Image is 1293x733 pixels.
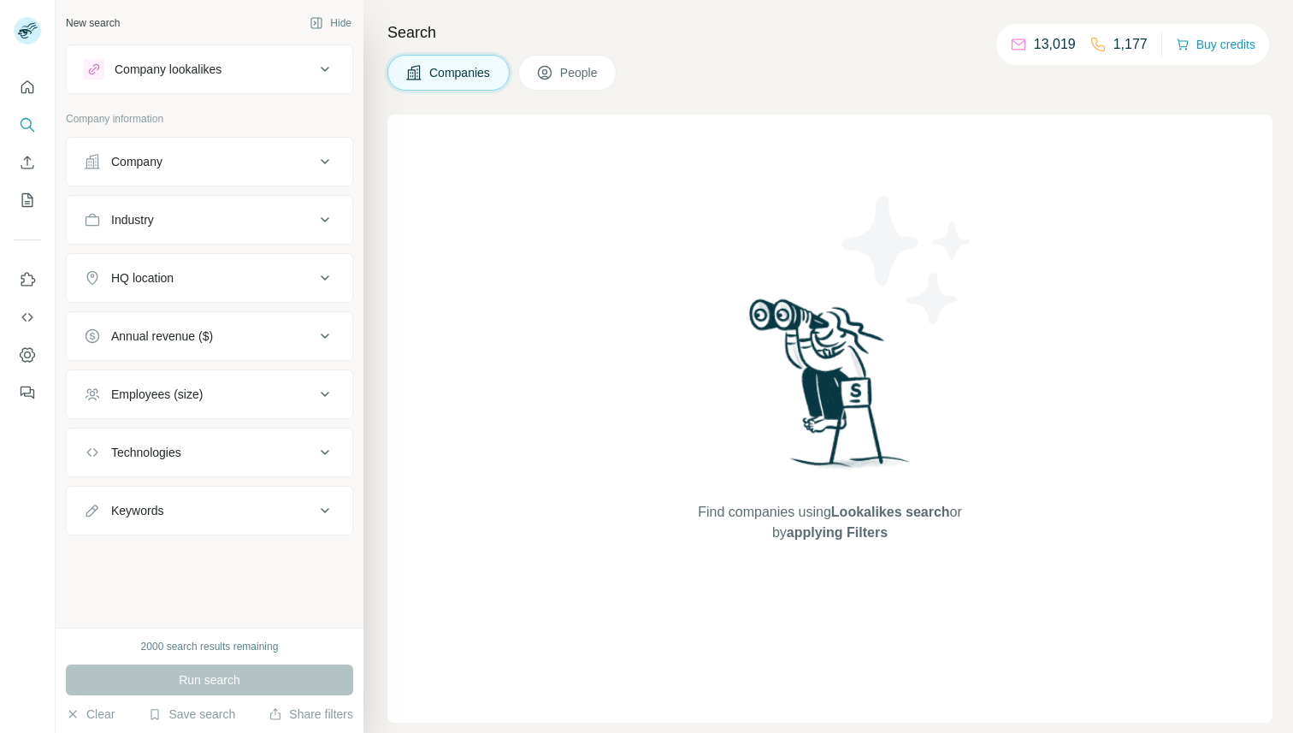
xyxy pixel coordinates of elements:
[111,502,163,519] div: Keywords
[141,639,279,654] div: 2000 search results remaining
[560,64,599,81] span: People
[111,386,203,403] div: Employees (size)
[1176,33,1255,56] button: Buy credits
[67,141,352,182] button: Company
[429,64,492,81] span: Companies
[14,147,41,178] button: Enrich CSV
[741,294,919,485] img: Surfe Illustration - Woman searching with binoculars
[67,490,352,531] button: Keywords
[14,302,41,333] button: Use Surfe API
[14,72,41,103] button: Quick start
[67,374,352,415] button: Employees (size)
[111,269,174,287] div: HQ location
[14,185,41,216] button: My lists
[66,706,115,723] button: Clear
[66,111,353,127] p: Company information
[14,340,41,370] button: Dashboard
[693,502,966,543] span: Find companies using or by
[14,264,41,295] button: Use Surfe on LinkedIn
[269,706,353,723] button: Share filters
[67,316,352,357] button: Annual revenue ($)
[298,10,363,36] button: Hide
[1113,34,1148,55] p: 1,177
[830,183,984,337] img: Surfe Illustration - Stars
[67,257,352,299] button: HQ location
[387,21,1272,44] h4: Search
[111,328,213,345] div: Annual revenue ($)
[1034,34,1076,55] p: 13,019
[111,211,154,228] div: Industry
[67,49,352,90] button: Company lookalikes
[66,15,120,31] div: New search
[831,505,950,519] span: Lookalikes search
[67,432,352,473] button: Technologies
[148,706,235,723] button: Save search
[115,61,221,78] div: Company lookalikes
[787,525,888,540] span: applying Filters
[111,153,162,170] div: Company
[14,109,41,140] button: Search
[14,377,41,408] button: Feedback
[67,199,352,240] button: Industry
[111,444,181,461] div: Technologies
